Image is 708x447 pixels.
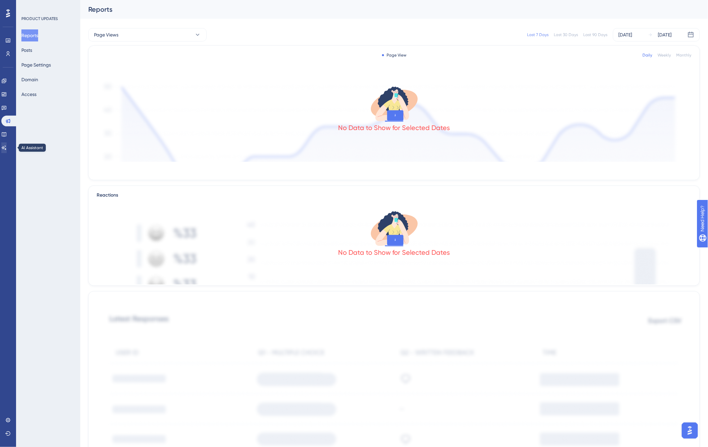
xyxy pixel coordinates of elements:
[16,2,42,10] span: Need Help?
[584,32,608,37] div: Last 90 Days
[619,31,632,39] div: [DATE]
[21,59,51,71] button: Page Settings
[88,5,683,14] div: Reports
[658,52,671,58] div: Weekly
[94,31,118,39] span: Page Views
[677,52,692,58] div: Monthly
[21,16,58,21] div: PRODUCT UPDATES
[338,123,450,132] div: No Data to Show for Selected Dates
[680,421,700,441] iframe: UserGuiding AI Assistant Launcher
[527,32,549,37] div: Last 7 Days
[658,31,672,39] div: [DATE]
[643,52,652,58] div: Daily
[21,88,36,100] button: Access
[21,74,38,86] button: Domain
[21,29,38,41] button: Reports
[97,191,692,199] div: Reactions
[554,32,578,37] div: Last 30 Days
[382,52,406,58] div: Page View
[88,28,207,41] button: Page Views
[21,44,32,56] button: Posts
[338,248,450,257] div: No Data to Show for Selected Dates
